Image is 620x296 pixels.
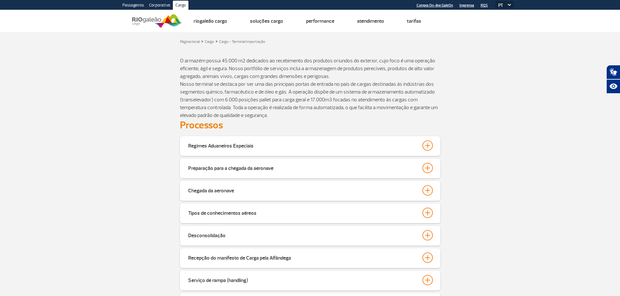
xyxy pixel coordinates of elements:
div: Desconsolidação [188,230,226,239]
a: Cargo [173,1,188,11]
button: Preparação para a chegada da aeronave [188,162,433,174]
div: Chegada da aeronave [188,185,234,194]
div: Serviço de rampa (handling) [188,275,248,284]
button: Abrir recursos assistivos. [606,79,620,94]
a: Cargo [205,39,214,44]
a: Corporativo [146,1,173,11]
div: Plugin de acessibilidade da Hand Talk. [606,65,620,94]
a: Compra On-line GaleOn [417,3,453,7]
h2: Processos [180,119,440,131]
a: Imprensa [460,3,474,7]
button: Recepção do manifesto de Carga pela Alfândega [188,252,433,263]
a: > [201,37,203,45]
a: Atendimento [357,18,384,24]
div: Regimes Aduaneiros Especiais [188,140,254,149]
a: Performance [306,18,334,24]
a: Cargo - Terminal Importação [219,39,265,44]
button: Chegada da aeronave [188,185,433,196]
a: Soluções Cargo [250,18,283,24]
a: Passageiros [120,1,146,11]
button: Regimes Aduaneiros Especiais [188,140,433,151]
div: Recepção do manifesto de Carga pela Alfândega [188,252,291,262]
button: Tipos de conhecimentos aéreos [188,207,433,218]
a: Tarifas [407,18,421,24]
a: RQS [481,3,488,7]
p: O armazém possui 45.000 m2 dedicados ao recebimento dos produtos oriundos do exterior, cujo foco ... [180,57,440,80]
p: Nosso terminal se destaca por ser uma das principais portas de entrada no país de cargas destinad... [180,80,440,119]
div: Preparação para a chegada da aeronave [188,163,273,172]
button: Serviço de rampa (handling) [188,275,433,286]
a: Página inicial [180,39,200,44]
a: > [215,37,218,45]
div: Tipos de conhecimentos aéreos [188,208,256,217]
button: Abrir tradutor de língua de sinais. [606,65,620,79]
button: Desconsolidação [188,230,433,241]
a: Riogaleão Cargo [194,18,227,24]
